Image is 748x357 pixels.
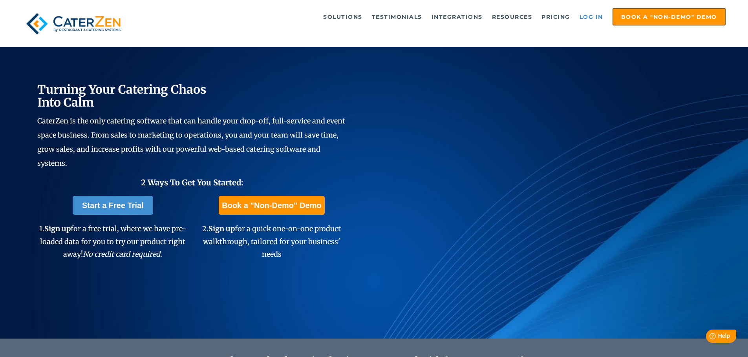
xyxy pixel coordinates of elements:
[208,224,235,233] span: Sign up
[44,224,71,233] span: Sign up
[143,8,726,25] div: Navigation Menu
[202,224,341,259] span: 2. for a quick one-on-one product walkthrough, tailored for your business' needs
[141,178,243,187] span: 2 Ways To Get You Started:
[219,196,324,215] a: Book a "Non-Demo" Demo
[83,250,162,259] em: No credit card required.
[428,9,486,25] a: Integrations
[678,326,739,348] iframe: Help widget launcher
[613,8,726,25] a: Book a "Non-Demo" Demo
[488,9,536,25] a: Resources
[576,9,607,25] a: Log in
[37,116,345,168] span: CaterZen is the only catering software that can handle your drop-off, full-service and event spac...
[39,224,186,259] span: 1. for a free trial, where we have pre-loaded data for you to try our product right away!
[368,9,426,25] a: Testimonials
[37,82,207,110] span: Turning Your Catering Chaos Into Calm
[22,8,124,39] img: caterzen
[319,9,366,25] a: Solutions
[73,196,153,215] a: Start a Free Trial
[538,9,574,25] a: Pricing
